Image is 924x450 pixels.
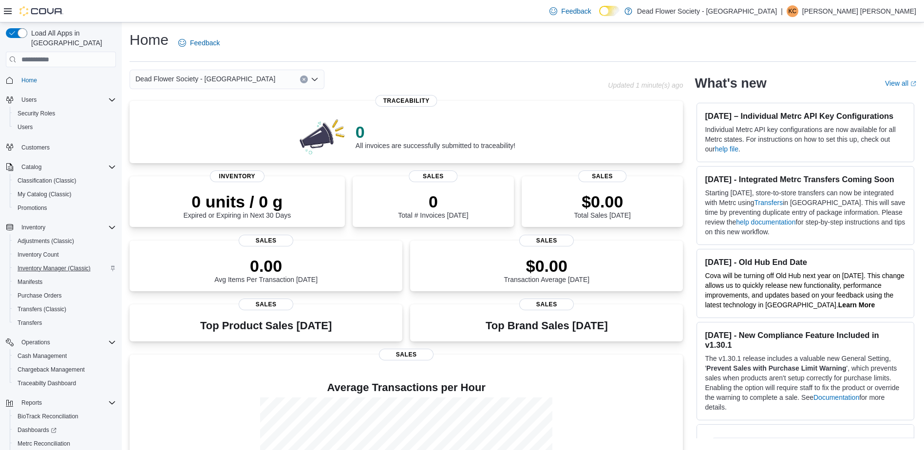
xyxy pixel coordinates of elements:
[2,160,120,174] button: Catalog
[14,175,116,187] span: Classification (Classic)
[376,95,437,107] span: Traceability
[14,235,78,247] a: Adjustments (Classic)
[18,337,54,348] button: Operations
[14,377,116,389] span: Traceabilty Dashboard
[802,5,916,17] p: [PERSON_NAME] [PERSON_NAME]
[2,221,120,234] button: Inventory
[21,144,50,151] span: Customers
[486,320,608,332] h3: Top Brand Sales [DATE]
[18,142,54,153] a: Customers
[311,75,319,83] button: Open list of options
[754,199,783,206] a: Transfers
[18,426,57,434] span: Dashboards
[10,363,120,376] button: Chargeback Management
[14,290,66,301] a: Purchase Orders
[18,110,55,117] span: Security Roles
[2,336,120,349] button: Operations
[14,411,116,422] span: BioTrack Reconciliation
[18,292,62,300] span: Purchase Orders
[21,224,45,231] span: Inventory
[356,122,515,142] p: 0
[10,234,120,248] button: Adjustments (Classic)
[504,256,590,276] p: $0.00
[10,410,120,423] button: BioTrack Reconciliation
[885,79,916,87] a: View allExternal link
[705,174,906,184] h3: [DATE] - Integrated Metrc Transfers Coming Soon
[14,121,37,133] a: Users
[14,424,60,436] a: Dashboards
[781,5,783,17] p: |
[18,222,116,233] span: Inventory
[599,6,620,16] input: Dark Mode
[14,276,46,288] a: Manifests
[18,222,49,233] button: Inventory
[190,38,220,48] span: Feedback
[838,301,875,309] a: Learn More
[10,302,120,316] button: Transfers (Classic)
[14,350,71,362] a: Cash Management
[18,412,78,420] span: BioTrack Reconciliation
[705,257,906,267] h3: [DATE] - Old Hub End Date
[21,76,37,84] span: Home
[787,5,798,17] div: Kennedy Calvarese
[18,319,42,327] span: Transfers
[18,264,91,272] span: Inventory Manager (Classic)
[214,256,318,276] p: 0.00
[14,235,116,247] span: Adjustments (Classic)
[10,289,120,302] button: Purchase Orders
[14,317,116,329] span: Transfers
[14,249,116,261] span: Inventory Count
[18,161,45,173] button: Catalog
[14,188,116,200] span: My Catalog (Classic)
[14,364,89,375] a: Chargeback Management
[2,93,120,107] button: Users
[14,317,46,329] a: Transfers
[183,192,291,219] div: Expired or Expiring in Next 30 Days
[705,330,906,350] h3: [DATE] - New Compliance Feature Included in v1.30.1
[14,202,51,214] a: Promotions
[10,187,120,201] button: My Catalog (Classic)
[18,352,67,360] span: Cash Management
[813,394,859,401] a: Documentation
[2,73,120,87] button: Home
[14,424,116,436] span: Dashboards
[910,81,916,87] svg: External link
[14,249,63,261] a: Inventory Count
[200,320,332,332] h3: Top Product Sales [DATE]
[10,349,120,363] button: Cash Management
[379,349,434,360] span: Sales
[214,256,318,283] div: Avg Items Per Transaction [DATE]
[608,81,683,89] p: Updated 1 minute(s) ago
[10,201,120,215] button: Promotions
[10,174,120,187] button: Classification (Classic)
[18,278,42,286] span: Manifests
[705,354,906,412] p: The v1.30.1 release includes a valuable new General Setting, ' ', which prevents sales when produ...
[135,73,275,85] span: Dead Flower Society - [GEOGRAPHIC_DATA]
[519,299,574,310] span: Sales
[574,192,631,219] div: Total Sales [DATE]
[18,94,116,106] span: Users
[183,192,291,211] p: 0 units / 0 g
[398,192,468,219] div: Total # Invoices [DATE]
[18,251,59,259] span: Inventory Count
[10,423,120,437] a: Dashboards
[18,397,116,409] span: Reports
[10,120,120,134] button: Users
[21,163,41,171] span: Catalog
[504,256,590,283] div: Transaction Average [DATE]
[736,218,795,226] a: help documentation
[27,28,116,48] span: Load All Apps in [GEOGRAPHIC_DATA]
[14,108,59,119] a: Security Roles
[14,262,94,274] a: Inventory Manager (Classic)
[14,350,116,362] span: Cash Management
[705,188,906,237] p: Starting [DATE], store-to-store transfers can now be integrated with Metrc using in [GEOGRAPHIC_D...
[174,33,224,53] a: Feedback
[14,303,116,315] span: Transfers (Classic)
[18,237,74,245] span: Adjustments (Classic)
[14,175,80,187] a: Classification (Classic)
[14,290,116,301] span: Purchase Orders
[14,108,116,119] span: Security Roles
[705,125,906,154] p: Individual Metrc API key configurations are now available for all Metrc states. For instructions ...
[14,202,116,214] span: Promotions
